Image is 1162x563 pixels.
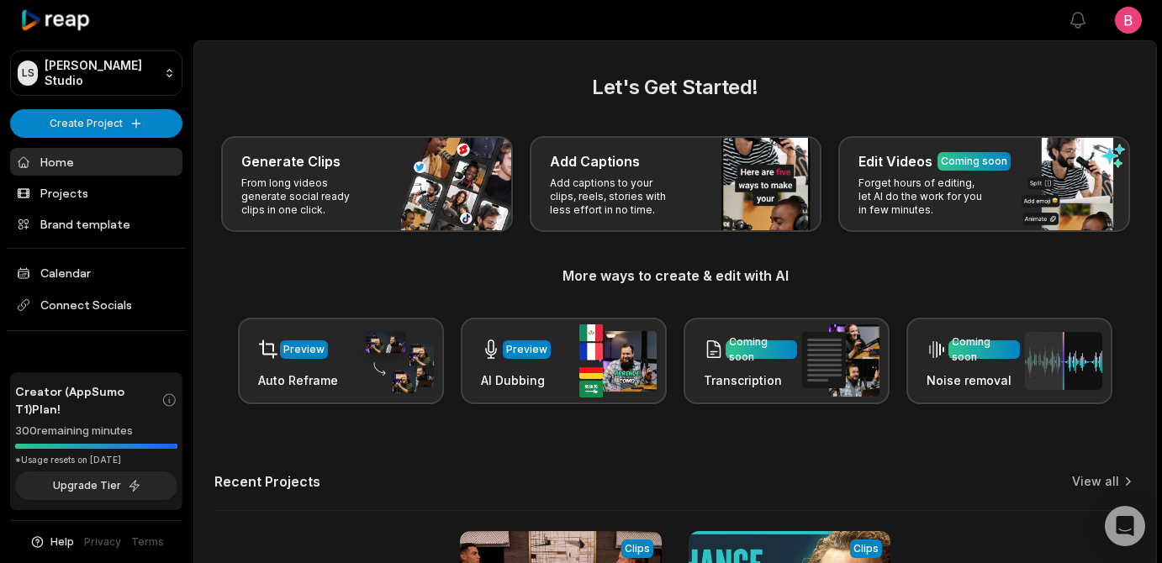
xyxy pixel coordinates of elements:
img: ai_dubbing.png [579,324,657,397]
div: Preview [506,342,547,357]
a: View all [1072,473,1119,490]
h3: Noise removal [927,371,1020,389]
a: Home [10,148,182,176]
a: Calendar [10,259,182,287]
h3: More ways to create & edit with AI [214,266,1136,286]
img: auto_reframe.png [357,329,434,394]
div: Coming soon [952,334,1017,365]
span: Help [50,534,74,550]
a: Terms [131,534,164,550]
button: Create Project [10,109,182,138]
h2: Let's Get Started! [214,72,1136,103]
div: Coming soon [729,334,794,365]
h3: Generate Clips [241,151,341,171]
a: Projects [10,179,182,207]
div: *Usage resets on [DATE] [15,454,177,466]
h3: Transcription [704,371,797,389]
h3: Auto Reframe [258,371,338,389]
p: Add captions to your clips, reels, stories with less effort in no time. [550,176,680,217]
img: noise_removal.png [1025,332,1102,390]
a: Brand template [10,210,182,238]
a: Privacy [84,534,121,550]
p: Forget hours of editing, let AI do the work for you in few minutes. [858,176,989,217]
img: transcription.png [802,324,879,397]
button: Upgrade Tier [15,471,177,500]
span: Connect Socials [10,290,182,320]
h3: AI Dubbing [481,371,551,389]
h2: Recent Projects [214,473,320,490]
h3: Edit Videos [858,151,932,171]
p: [PERSON_NAME] Studio [45,58,157,88]
h3: Add Captions [550,151,640,171]
div: Open Intercom Messenger [1105,506,1145,546]
div: Coming soon [941,154,1007,169]
div: LS [18,61,38,86]
span: Creator (AppSumo T1) Plan! [15,382,161,418]
div: Preview [283,342,325,357]
button: Help [29,534,74,550]
p: From long videos generate social ready clips in one click. [241,176,372,217]
div: 300 remaining minutes [15,423,177,439]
